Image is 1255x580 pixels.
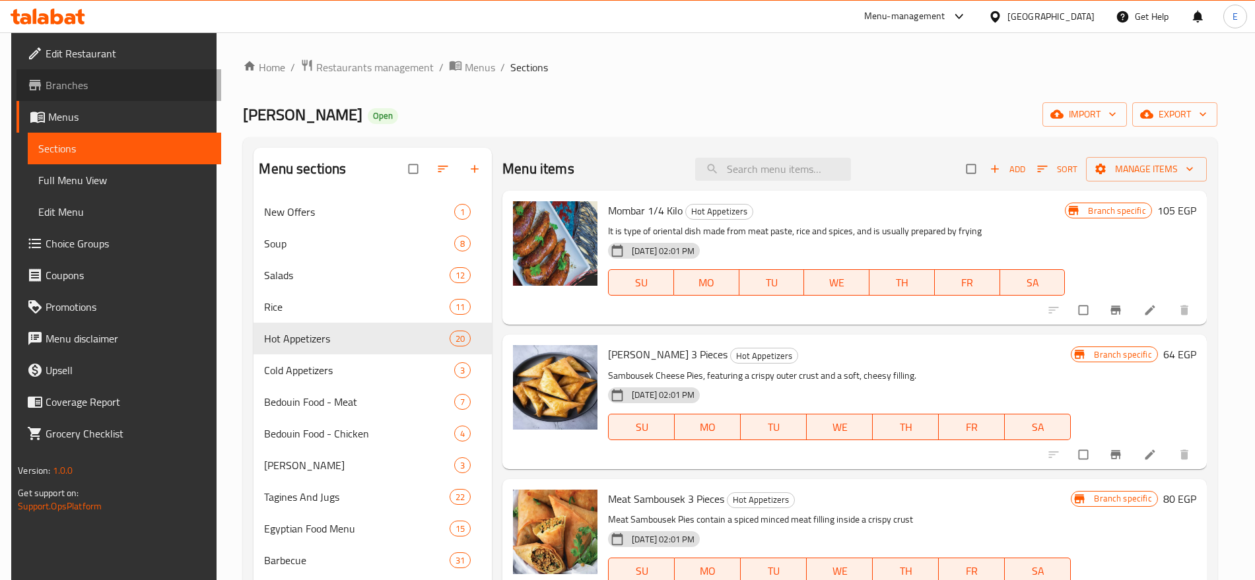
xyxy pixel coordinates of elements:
[1097,161,1196,177] span: Manage items
[940,273,995,292] span: FR
[53,462,73,479] span: 1.0.0
[28,133,220,164] a: Sections
[500,59,505,75] li: /
[1071,298,1099,323] span: Select to update
[679,273,734,292] span: MO
[746,418,801,437] span: TU
[254,196,492,228] div: New Offers1
[1053,106,1116,123] span: import
[608,368,1071,384] p: Sambousek Cheese Pies, featuring a crispy outer crust and a soft, cheesy filling.
[1005,414,1071,440] button: SA
[455,364,470,377] span: 3
[264,331,450,346] span: Hot Appetizers
[455,428,470,440] span: 4
[264,236,454,251] span: Soup
[465,59,495,75] span: Menus
[28,164,220,196] a: Full Menu View
[944,418,1000,437] span: FR
[17,354,220,386] a: Upsell
[1157,201,1196,220] h6: 105 EGP
[869,269,935,296] button: TH
[460,154,492,183] button: Add section
[959,156,986,181] span: Select section
[17,69,220,101] a: Branches
[17,259,220,291] a: Coupons
[17,38,220,69] a: Edit Restaurant
[1034,159,1081,179] button: Sort
[254,228,492,259] div: Soup8
[1132,102,1217,127] button: export
[627,533,700,546] span: [DATE] 02:01 PM
[264,489,450,505] span: Tagines And Jugs
[730,348,798,364] div: Hot Appetizers
[1071,442,1099,467] span: Select to update
[1007,9,1095,24] div: [GEOGRAPHIC_DATA]
[614,273,669,292] span: SU
[875,273,930,292] span: TH
[728,492,794,507] span: Hot Appetizers
[878,418,933,437] span: TH
[513,201,597,286] img: Mombar 1/4 Kilo
[264,552,450,568] span: Barbecue
[935,269,1000,296] button: FR
[450,521,471,536] div: items
[608,201,683,220] span: Mombar 1/4 Kilo
[608,223,1065,240] p: It is type of oriental dish made from meat paste, rice and spices, and is usually prepared by frying
[254,418,492,449] div: Bedouin Food - Chicken4
[290,59,295,75] li: /
[46,299,210,315] span: Promotions
[455,238,470,250] span: 8
[428,154,460,183] span: Sort sections
[1143,448,1159,461] a: Edit menu item
[254,291,492,323] div: Rice11
[449,59,495,76] a: Menus
[608,269,674,296] button: SU
[264,299,450,315] div: Rice
[812,418,867,437] span: WE
[1089,492,1157,505] span: Branch specific
[450,333,470,345] span: 20
[1029,159,1086,179] span: Sort items
[17,101,220,133] a: Menus
[1101,440,1133,469] button: Branch-specific-item
[450,331,471,346] div: items
[368,108,398,124] div: Open
[608,511,1071,528] p: Meat Sambousek Pies contain a spiced minced meat filling inside a crispy crust
[695,158,851,181] input: search
[254,481,492,513] div: Tagines And Jugs22
[450,489,471,505] div: items
[986,159,1029,179] button: Add
[608,414,675,440] button: SU
[450,269,470,282] span: 12
[38,204,210,220] span: Edit Menu
[18,484,79,501] span: Get support on:
[731,348,797,364] span: Hot Appetizers
[686,204,753,219] span: Hot Appetizers
[1101,296,1133,325] button: Branch-specific-item
[48,109,210,125] span: Menus
[243,100,362,129] span: [PERSON_NAME]
[264,426,454,441] span: Bedouin Food - Chicken
[264,362,454,378] span: Cold Appetizers
[1083,205,1151,217] span: Branch specific
[46,46,210,61] span: Edit Restaurant
[450,301,470,313] span: 11
[264,204,454,220] span: New Offers
[807,414,873,440] button: WE
[254,259,492,291] div: Salads12
[450,552,471,568] div: items
[454,457,471,473] div: items
[243,59,285,75] a: Home
[454,426,471,441] div: items
[254,449,492,481] div: [PERSON_NAME]3
[300,59,434,76] a: Restaurants management
[990,162,1025,177] span: Add
[745,273,799,292] span: TU
[46,426,210,441] span: Grocery Checklist
[254,513,492,544] div: Egyptian Food Menu15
